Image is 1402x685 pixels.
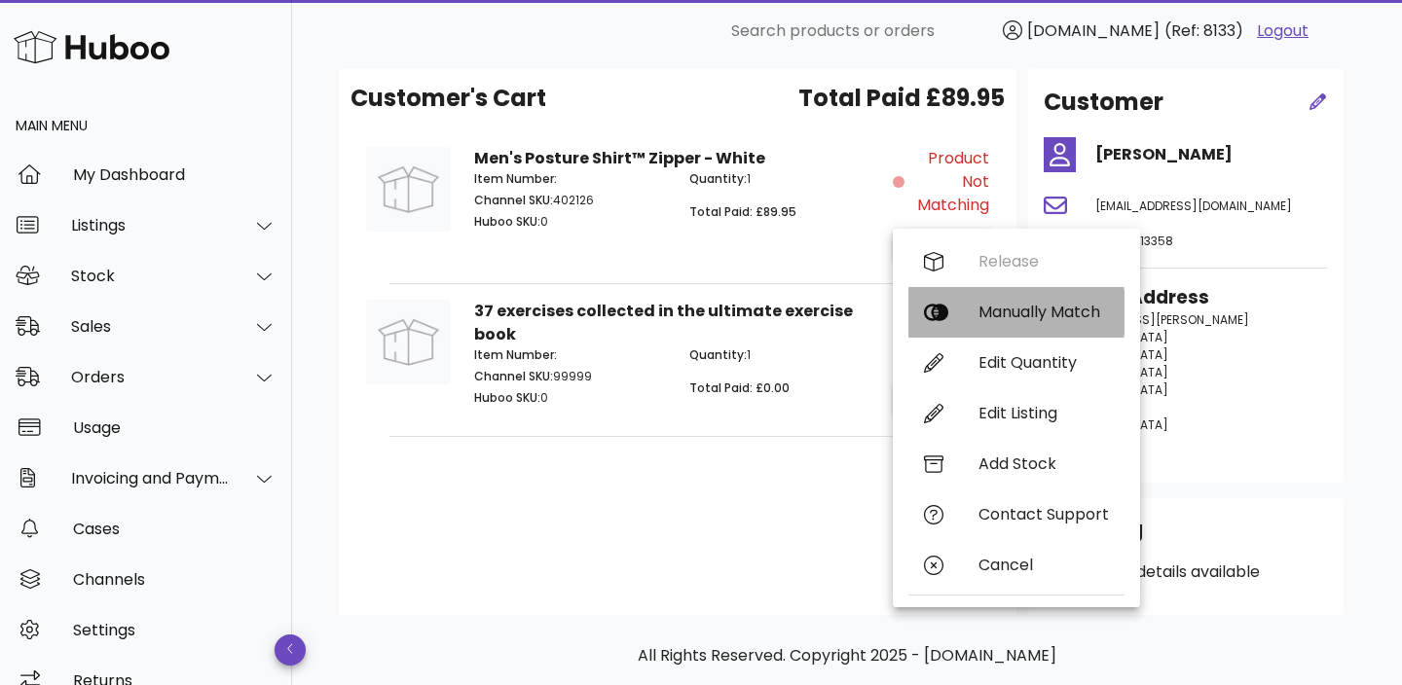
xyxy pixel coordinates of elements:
div: Stock [71,267,230,285]
div: Shipping [1044,514,1328,560]
a: Logout [1257,19,1309,43]
p: No shipping details available [1044,560,1328,584]
strong: 37 exercises collected in the ultimate exercise book [474,300,853,345]
div: Add Stock [978,454,1109,473]
span: Product Not Matching [908,147,989,217]
div: Manually Match [978,303,1109,321]
span: Customer's Cart [350,81,546,116]
div: Cases [73,520,277,538]
span: Total Paid: £89.95 [689,203,796,220]
h4: [PERSON_NAME] [1095,143,1328,166]
p: All Rights Reserved. Copyright 2025 - [DOMAIN_NAME] [354,644,1340,667]
div: Cancel [978,556,1109,574]
p: 402126 [474,192,666,209]
div: Edit Quantity [978,353,1109,372]
div: Edit Listing [978,404,1109,422]
span: Channel SKU: [474,192,553,208]
div: Sales [71,317,230,336]
span: [STREET_ADDRESS][PERSON_NAME] [GEOGRAPHIC_DATA] [1044,311,1249,345]
h3: Shipping Address [1044,284,1328,311]
span: Huboo SKU: [474,213,540,230]
span: [EMAIL_ADDRESS][DOMAIN_NAME] [1095,198,1292,214]
div: Orders [71,368,230,386]
span: Total Paid £89.95 [798,81,1005,116]
p: 0 [474,389,666,407]
p: 1 [689,170,881,188]
div: Usage [73,418,277,437]
p: 99999 [474,368,666,385]
img: Huboo Logo [14,26,169,68]
p: 1 [689,346,881,364]
p: 0 [474,213,666,231]
div: Listings [71,216,230,234]
img: Product Image [366,300,451,384]
img: Product Image [366,147,451,232]
span: Item Number: [474,346,557,363]
h2: Customer [1044,85,1163,120]
span: Huboo SKU: [474,389,540,406]
span: [DOMAIN_NAME] [1027,19,1160,42]
span: Quantity: [689,170,747,187]
div: Invoicing and Payments [71,469,230,487]
span: Quantity: [689,346,747,363]
span: Item Number: [474,170,557,187]
span: (Ref: 8133) [1164,19,1243,42]
strong: Men's Posture Shirt™ Zipper - White [474,147,765,169]
div: Settings [73,621,277,639]
div: My Dashboard [73,165,277,184]
span: Channel SKU: [474,368,553,384]
span: Total Paid: £0.00 [689,379,790,396]
div: Contact Support [978,505,1109,523]
div: Channels [73,570,277,589]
